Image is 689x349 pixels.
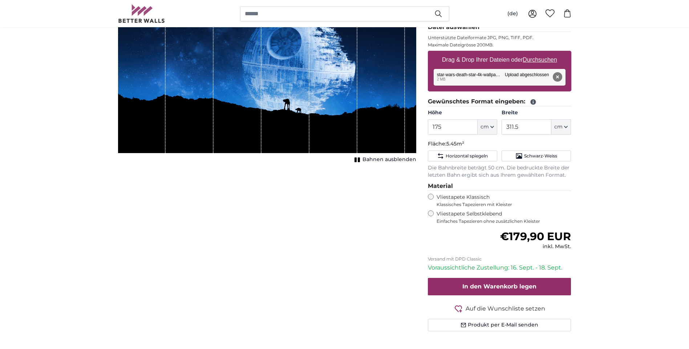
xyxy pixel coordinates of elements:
[428,140,571,148] p: Fläche:
[428,263,571,272] p: Voraussichtliche Zustellung: 16. Sept. - 18. Sept.
[551,119,571,135] button: cm
[428,97,571,106] legend: Gewünschtes Format eingeben:
[362,156,416,163] span: Bahnen ausblenden
[428,35,571,41] p: Unterstützte Dateiformate JPG, PNG, TIFF, PDF.
[524,153,557,159] span: Schwarz-Weiss
[428,164,571,179] p: Die Bahnbreite beträgt 50 cm. Die bedruckte Breite der letzten Bahn ergibt sich aus Ihrem gewählt...
[439,53,560,67] label: Drag & Drop Ihrer Dateien oder
[437,194,565,208] label: Vliestapete Klassisch
[481,123,489,131] span: cm
[502,151,571,161] button: Schwarz-Weiss
[428,256,571,262] p: Versand mit DPD Classic
[428,278,571,295] button: In den Warenkorb legen
[428,319,571,331] button: Produkt per E-Mail senden
[428,182,571,191] legend: Material
[437,210,571,224] label: Vliestapete Selbstklebend
[502,109,571,116] label: Breite
[462,283,536,290] span: In den Warenkorb legen
[502,7,524,20] button: (de)
[437,202,565,208] span: Klassisches Tapezieren mit Kleister
[118,4,165,23] img: Betterwalls
[554,123,563,131] span: cm
[446,140,464,147] span: 5.45m²
[523,57,557,63] u: Durchsuchen
[428,23,571,32] legend: Datei auswählen
[428,151,497,161] button: Horizontal spiegeln
[446,153,488,159] span: Horizontal spiegeln
[500,243,571,250] div: inkl. MwSt.
[428,42,571,48] p: Maximale Dateigrösse 200MB.
[500,230,571,243] span: €179,90 EUR
[466,304,545,313] span: Auf die Wunschliste setzen
[352,155,416,165] button: Bahnen ausblenden
[428,109,497,116] label: Höhe
[428,304,571,313] button: Auf die Wunschliste setzen
[478,119,497,135] button: cm
[437,218,571,224] span: Einfaches Tapezieren ohne zusätzlichen Kleister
